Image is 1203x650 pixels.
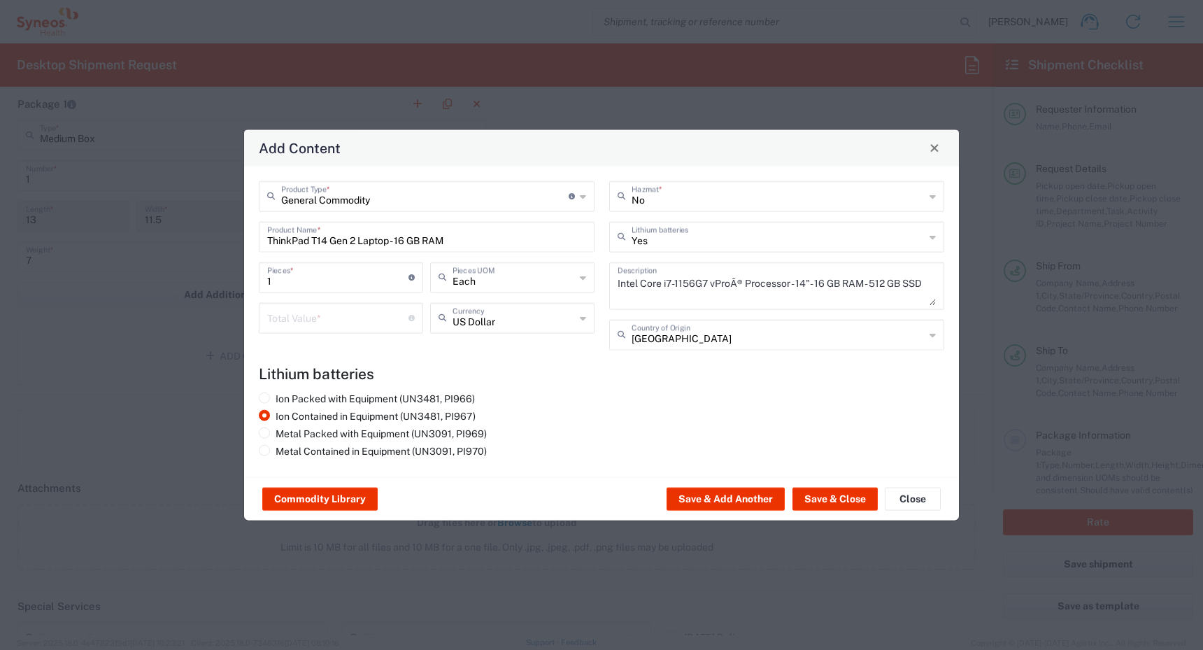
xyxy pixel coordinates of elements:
button: Commodity Library [262,488,378,510]
label: Metal Packed with Equipment (UN3091, PI969) [259,427,487,439]
label: Metal Contained in Equipment (UN3091, PI970) [259,444,487,457]
label: Ion Contained in Equipment (UN3481, PI967) [259,409,476,422]
button: Close [925,138,944,157]
h4: Lithium batteries [259,365,944,382]
button: Close [885,488,941,510]
button: Save & Close [792,488,878,510]
h4: Add Content [259,137,341,157]
label: Ion Packed with Equipment (UN3481, PI966) [259,392,475,404]
button: Save & Add Another [667,488,785,510]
